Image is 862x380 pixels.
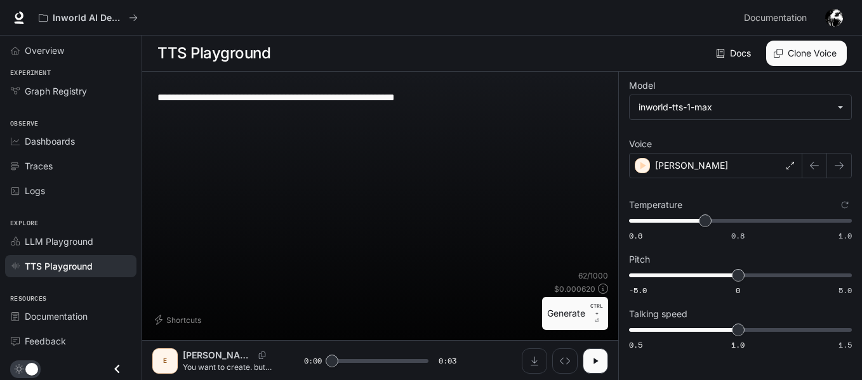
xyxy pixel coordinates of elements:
button: Download audio [522,348,547,374]
button: Inspect [552,348,578,374]
span: TTS Playground [25,259,93,273]
span: 0:00 [304,355,322,367]
p: [PERSON_NAME] [655,159,728,172]
button: User avatar [821,5,847,30]
a: Dashboards [5,130,136,152]
span: Dark mode toggle [25,362,38,376]
a: Docs [713,41,756,66]
a: TTS Playground [5,255,136,277]
span: Traces [25,159,53,173]
span: Documentation [744,10,807,26]
span: Overview [25,44,64,57]
p: CTRL + [590,302,603,317]
span: 0:03 [439,355,456,367]
p: Voice [629,140,652,148]
span: 1.5 [839,339,852,350]
span: 0.8 [731,230,745,241]
a: Logs [5,180,136,202]
span: 1.0 [839,230,852,241]
button: Clone Voice [766,41,847,66]
button: GenerateCTRL +⏎ [542,297,608,330]
p: Temperature [629,200,682,209]
span: LLM Playground [25,235,93,248]
div: inworld-tts-1-max [639,101,831,114]
button: Shortcuts [152,310,206,330]
a: Graph Registry [5,80,136,102]
span: 1.0 [731,339,745,350]
span: Logs [25,184,45,197]
span: Graph Registry [25,84,87,98]
div: E [155,351,175,371]
p: ⏎ [590,302,603,325]
p: Inworld AI Demos [53,13,124,23]
span: -5.0 [629,285,647,296]
p: Pitch [629,255,650,264]
a: Traces [5,155,136,177]
span: Feedback [25,334,66,348]
a: LLM Playground [5,230,136,252]
span: Documentation [25,310,88,323]
a: Documentation [739,5,816,30]
div: inworld-tts-1-max [630,95,851,119]
span: 5.0 [839,285,852,296]
p: You want to create. but [MEDICAL_DATA] is stealing your flow [183,362,274,372]
p: [PERSON_NAME] [183,349,253,362]
a: Feedback [5,330,136,352]
button: All workspaces [33,5,143,30]
span: 0.5 [629,339,642,350]
a: Documentation [5,305,136,327]
p: Model [629,81,655,90]
h1: TTS Playground [157,41,270,66]
a: Overview [5,39,136,62]
img: User avatar [825,9,843,27]
span: Dashboards [25,134,75,148]
p: Talking speed [629,310,687,318]
span: 0 [736,285,740,296]
button: Reset to default [838,198,852,212]
button: Copy Voice ID [253,351,271,359]
span: 0.6 [629,230,642,241]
